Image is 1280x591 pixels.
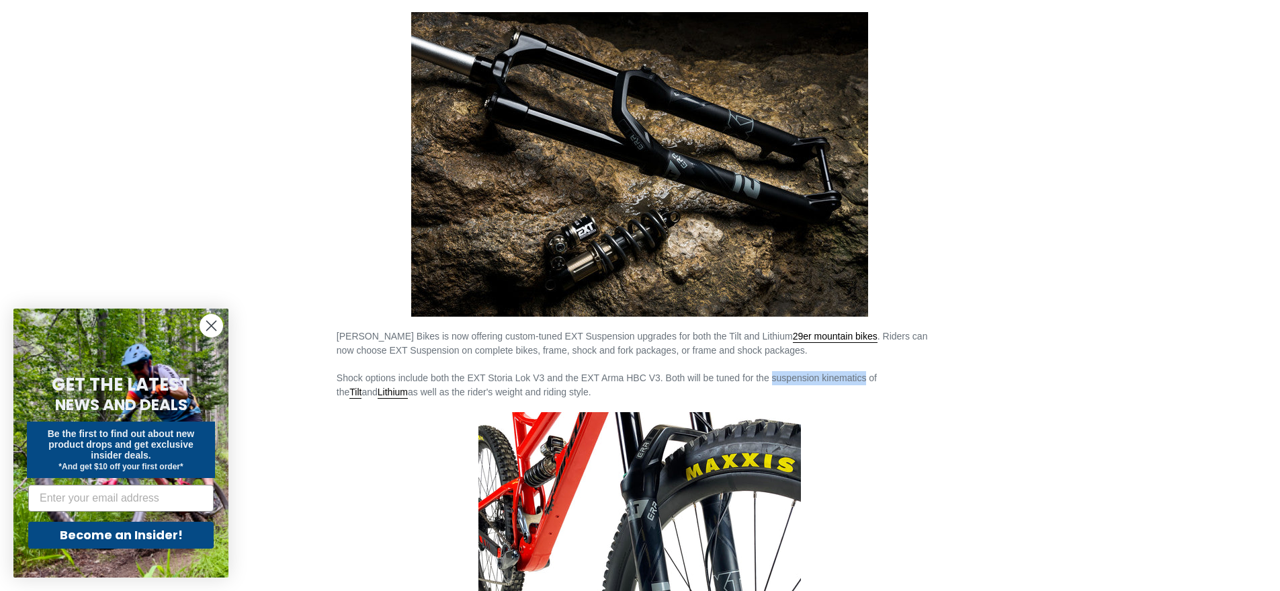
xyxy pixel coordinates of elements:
[52,372,190,397] span: GET THE LATEST
[411,12,868,317] img: EXT Suspension | Canfield Bikes | MTB
[28,522,214,549] button: Become an Insider!
[378,387,408,399] a: Lithium
[793,331,878,343] a: 29er mountain bikes
[349,387,361,399] a: Tilt
[200,314,223,338] button: Close dialog
[337,371,943,399] p: Shock options include both the EXT Storia Lok V3 and the EXT Arma HBC V3. Both will be tuned for ...
[55,394,187,416] span: NEWS AND DEALS
[58,462,183,471] span: *And get $10 off your first order*
[28,485,214,512] input: Enter your email address
[48,428,195,461] span: Be the first to find out about new product drops and get exclusive insider deals.
[337,329,943,358] p: [PERSON_NAME] Bikes is now offering custom-tuned EXT Suspension upgrades for both the Tilt and Li...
